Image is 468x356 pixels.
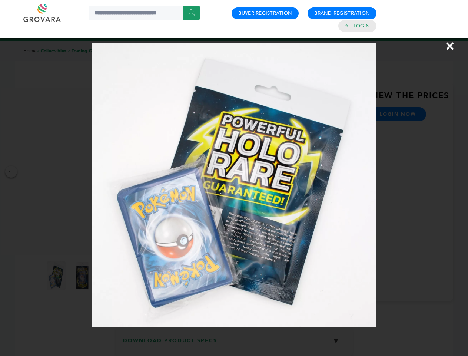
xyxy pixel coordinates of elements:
[92,43,376,327] img: Image Preview
[354,23,370,29] a: Login
[314,10,370,17] a: Brand Registration
[238,10,292,17] a: Buyer Registration
[445,36,455,56] span: ×
[89,6,200,20] input: Search a product or brand...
